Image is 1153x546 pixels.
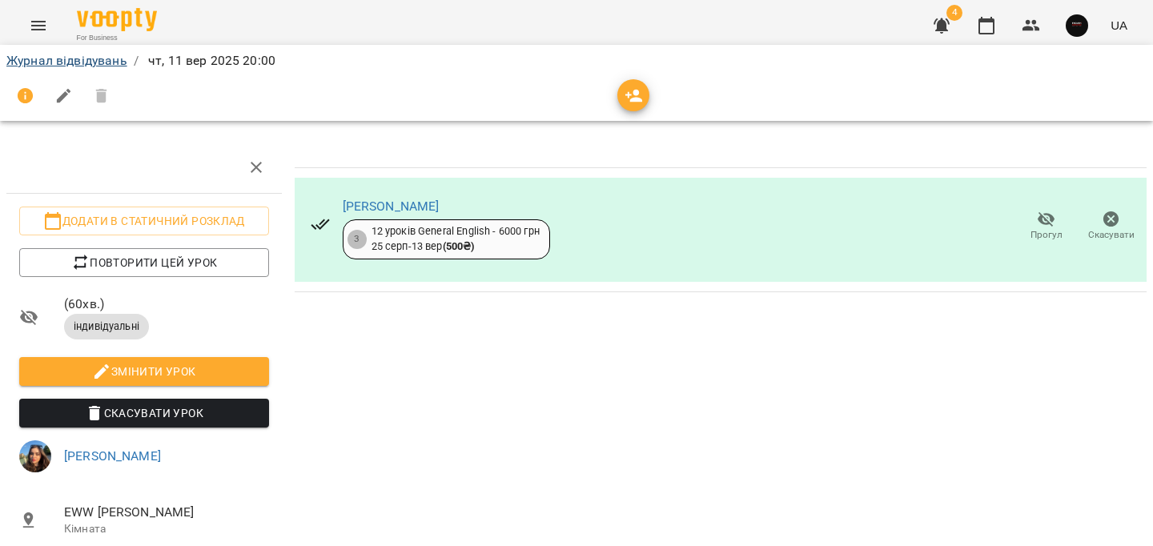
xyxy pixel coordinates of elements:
div: 12 уроків General English - 6000 грн 25 серп - 13 вер [372,224,540,254]
span: For Business [77,33,157,43]
button: UA [1104,10,1134,40]
button: Змінити урок [19,357,269,386]
img: 11d839d777b43516e4e2c1a6df0945d0.jpeg [19,440,51,472]
nav: breadcrumb [6,51,1147,70]
span: Змінити урок [32,362,256,381]
button: Скасувати Урок [19,399,269,428]
span: ( 60 хв. ) [64,295,269,314]
img: Voopty Logo [77,8,157,31]
button: Прогул [1014,204,1079,249]
button: Menu [19,6,58,45]
span: індивідуальні [64,319,149,334]
span: Скасувати [1088,228,1135,242]
div: 3 [348,230,367,249]
button: Повторити цей урок [19,248,269,277]
span: Прогул [1030,228,1063,242]
p: чт, 11 вер 2025 20:00 [145,51,275,70]
button: Скасувати [1079,204,1143,249]
span: Скасувати Урок [32,403,256,423]
a: [PERSON_NAME] [343,199,440,214]
a: [PERSON_NAME] [64,448,161,464]
p: Кімната [64,521,269,537]
button: Додати в статичний розклад [19,207,269,235]
li: / [134,51,139,70]
img: 5eed76f7bd5af536b626cea829a37ad3.jpg [1066,14,1088,37]
a: Журнал відвідувань [6,53,127,68]
span: Повторити цей урок [32,253,256,272]
span: UA [1111,17,1127,34]
span: EWW [PERSON_NAME] [64,503,269,522]
span: 4 [946,5,962,21]
b: ( 500 ₴ ) [443,240,475,252]
span: Додати в статичний розклад [32,211,256,231]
